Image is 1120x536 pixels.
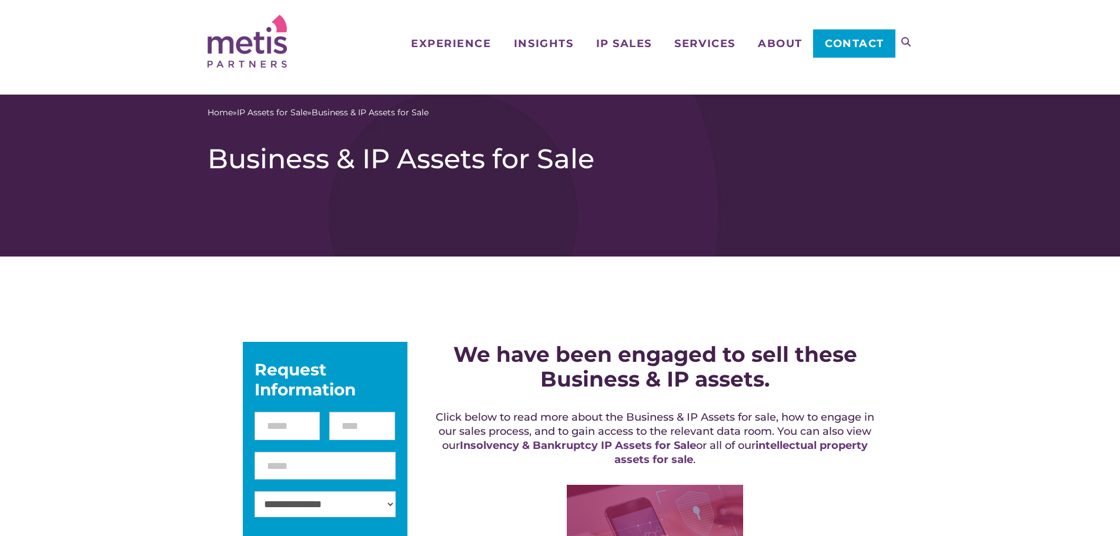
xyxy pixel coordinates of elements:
[614,439,868,466] a: intellectual property assets for sale
[237,106,307,119] a: IP Assets for Sale
[433,410,877,467] h5: Click below to read more about the Business & IP Assets for sale, how to engage in our sales proc...
[674,38,735,49] span: Services
[208,106,429,119] span: » »
[208,142,913,175] h1: Business & IP Assets for Sale
[460,439,696,452] a: Insolvency & Bankruptcy IP Assets for Sale
[825,38,884,49] span: Contact
[813,29,895,58] a: Contact
[312,106,429,119] span: Business & IP Assets for Sale
[453,341,857,392] strong: We have been engaged to sell these Business & IP assets.
[514,38,573,49] span: Insights
[411,38,491,49] span: Experience
[758,38,803,49] span: About
[596,38,652,49] span: IP Sales
[208,106,233,119] a: Home
[208,15,287,68] img: Metis Partners
[255,359,396,399] div: Request Information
